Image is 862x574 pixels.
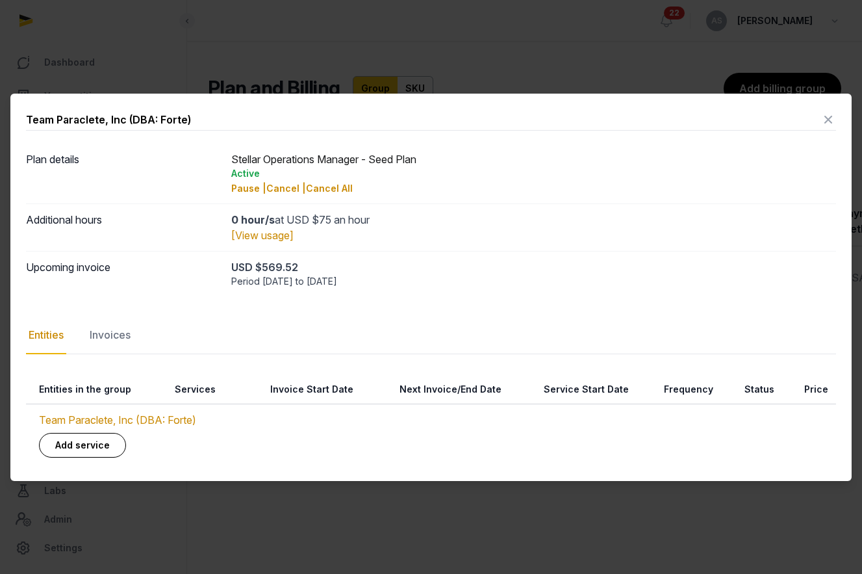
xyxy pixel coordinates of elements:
nav: Tabs [26,317,836,354]
dt: Additional hours [26,212,221,243]
th: Status [721,375,782,404]
div: Stellar Operations Manager - Seed Plan [231,151,836,196]
div: Period [DATE] to [DATE] [231,275,836,288]
th: Invoice Start Date [236,375,362,404]
a: Team Paraclete, Inc (DBA: Forte) [39,413,196,426]
span: Cancel All [306,183,353,194]
span: Cancel | [266,183,306,194]
div: USD $569.52 [231,259,836,275]
dt: Plan details [26,151,221,196]
span: Pause | [231,183,266,194]
th: Next Invoice/End Date [361,375,509,404]
strong: 0 hour/s [231,213,275,226]
th: Entities in the group [26,375,162,404]
div: Invoices [87,317,133,354]
a: Add service [39,433,126,458]
th: Frequency [637,375,721,404]
a: [View usage] [231,229,294,242]
div: Entities [26,317,66,354]
div: Team Paraclete, Inc (DBA: Forte) [26,112,191,127]
th: Services [162,375,236,404]
div: at USD $75 an hour [231,212,836,228]
th: Price [782,375,836,404]
dt: Upcoming invoice [26,259,221,288]
div: Active [231,167,836,180]
th: Service Start Date [509,375,637,404]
